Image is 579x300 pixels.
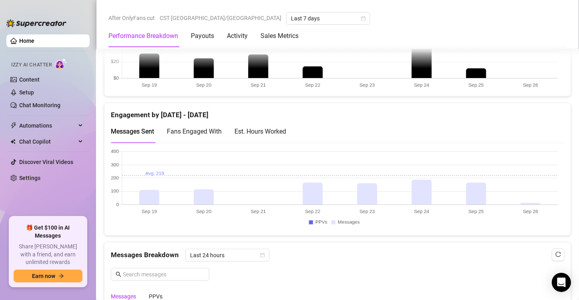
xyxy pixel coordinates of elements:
[19,102,60,108] a: Chat Monitoring
[552,273,571,292] div: Open Intercom Messenger
[108,12,155,24] span: After OnlyFans cut
[260,253,265,258] span: calendar
[111,249,564,262] div: Messages Breakdown
[111,128,154,135] span: Messages Sent
[19,76,40,83] a: Content
[555,252,561,257] span: reload
[10,122,17,129] span: thunderbolt
[190,249,264,261] span: Last 24 hours
[108,31,178,41] div: Performance Breakdown
[160,12,281,24] span: CST [GEOGRAPHIC_DATA]/[GEOGRAPHIC_DATA]
[14,224,82,240] span: 🎁 Get $100 in AI Messages
[19,159,73,165] a: Discover Viral Videos
[227,31,248,41] div: Activity
[260,31,299,41] div: Sales Metrics
[361,16,366,21] span: calendar
[19,175,40,181] a: Settings
[6,19,66,27] img: logo-BBDzfeDw.svg
[291,12,365,24] span: Last 7 days
[55,58,67,70] img: AI Chatter
[123,270,204,279] input: Search messages
[191,31,214,41] div: Payouts
[19,89,34,96] a: Setup
[19,119,76,132] span: Automations
[19,135,76,148] span: Chat Copilot
[234,126,286,136] div: Est. Hours Worked
[14,243,82,266] span: Share [PERSON_NAME] with a friend, and earn unlimited rewards
[58,273,64,279] span: arrow-right
[167,128,222,135] span: Fans Engaged With
[11,61,52,69] span: Izzy AI Chatter
[116,272,121,277] span: search
[10,139,16,144] img: Chat Copilot
[111,103,564,120] div: Engagement by [DATE] - [DATE]
[19,38,34,44] a: Home
[32,273,55,279] span: Earn now
[14,270,82,282] button: Earn nowarrow-right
